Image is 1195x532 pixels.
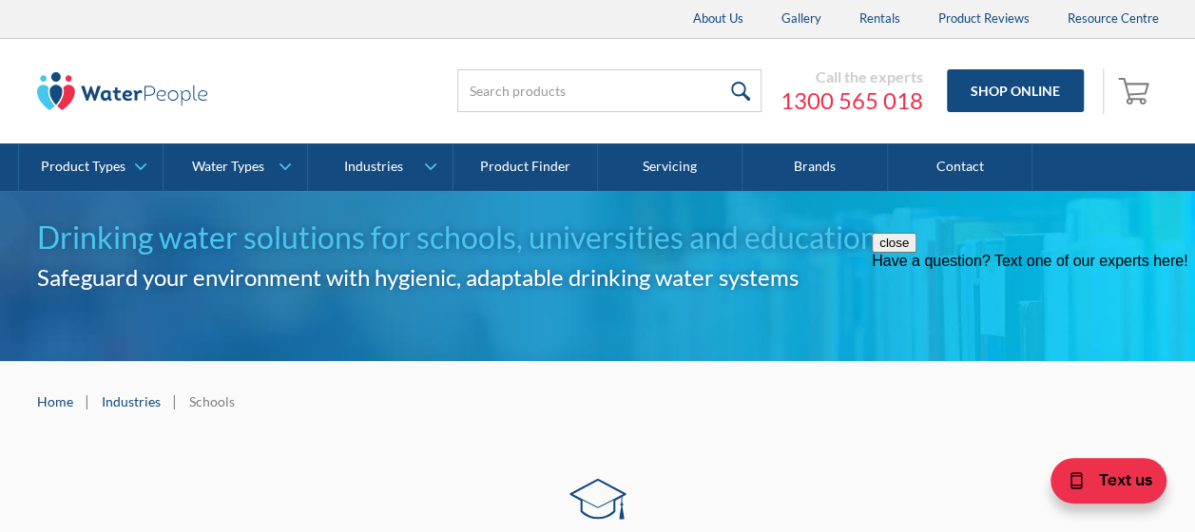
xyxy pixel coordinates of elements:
[83,389,92,412] div: |
[189,391,235,411] div: Schools
[37,72,208,110] img: The Water People
[170,389,180,412] div: |
[888,143,1032,191] a: Contact
[1118,75,1154,105] img: shopping cart
[343,159,402,175] div: Industries
[1005,437,1195,532] iframe: podium webchat widget bubble
[872,233,1195,461] iframe: podium webchat widget prompt
[742,143,887,191] a: Brands
[781,86,923,115] a: 1300 565 018
[1113,68,1159,114] a: Open empty cart
[598,143,742,191] a: Servicing
[947,69,1084,112] a: Shop Online
[781,67,923,86] div: Call the experts
[37,391,73,411] a: Home
[164,143,307,191] a: Water Types
[457,69,761,112] input: Search products
[453,143,598,191] a: Product Finder
[102,391,161,411] a: Industries
[41,159,125,175] div: Product Types
[192,159,264,175] div: Water Types
[308,143,452,191] a: Industries
[19,143,163,191] a: Product Types
[37,215,1159,260] h1: Drinking water solutions for schools, universities and education
[37,260,1159,294] h2: Safeguard your environment with hygienic, adaptable drinking water systems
